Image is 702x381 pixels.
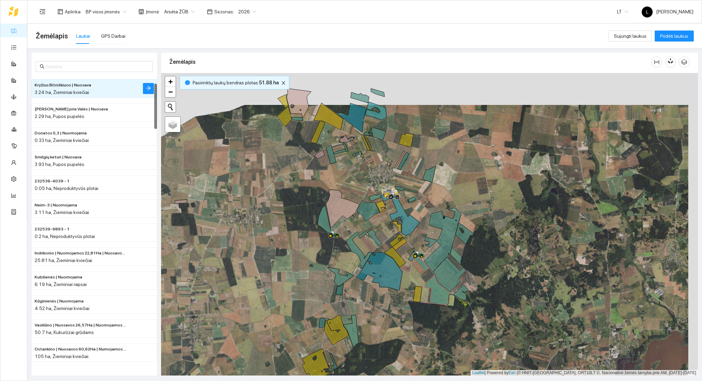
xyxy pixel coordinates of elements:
[35,346,126,353] span: Ostankino | Nuosavos 60,62Ha | Numojamos 44,38Ha
[101,32,125,40] div: GPS Darbai
[146,85,151,92] span: arrow-right
[655,31,694,41] button: Pridėti laukus
[35,354,88,359] span: 105 ha, Žieminiai kviečiai
[617,7,628,17] span: LT
[35,322,126,329] span: Vasiliūno | Nuosavos 26,57Ha | Nuomojamos 24,15Ha
[35,130,87,136] span: Donatos 0,3 | Nuomojama
[35,186,98,191] span: 0.05 ha, Neproduktyvūs plotai
[471,370,698,376] div: | Powered by © HNIT-[GEOGRAPHIC_DATA]; ORT10LT ©, Nacionalinė žemės tarnyba prie AM, [DATE]-[DATE]
[165,102,175,112] button: Initiate a new search
[86,7,126,17] span: BP visos įmonės
[35,250,126,257] span: Indrikonio | Nuomojamos 22,81Ha | Nuosavos 3,00 Ha
[35,226,70,233] span: 232539-9893 - 1
[280,81,287,85] span: close
[35,162,84,167] span: 3.93 ha, Pupos pupelės
[608,33,652,39] a: Sujungti laukus
[193,79,279,86] span: Pasirinktų laukų bendras plotas :
[35,274,82,281] span: Kubilienės | Nuomojama
[168,87,173,96] span: −
[35,82,91,88] span: Kryžius Bitniškiuos | Nuosava
[36,5,49,19] button: menu-unfold
[472,370,485,375] a: Leaflet
[185,80,190,85] span: info-circle
[40,64,45,69] span: search
[58,9,63,14] span: layout
[35,282,87,287] span: 6.19 ha, Žieminiai rapsai
[651,57,662,68] button: column-width
[517,370,518,375] span: |
[509,370,516,375] a: Esri
[35,138,89,143] span: 0.33 ha, Žieminiai kviečiai
[214,8,234,15] span: Sezonas :
[164,7,195,17] span: Arsėta ŽŪB
[35,234,95,239] span: 0.2 ha, Neproduktyvūs plotai
[169,52,651,72] div: Žemėlapis
[35,258,92,263] span: 25.81 ha, Žieminiai kviečiai
[642,9,693,14] span: [PERSON_NAME]
[165,87,175,97] a: Zoom out
[35,90,89,95] span: 3.24 ha, Žieminiai kviečiai
[36,31,68,41] span: Žemėlapis
[646,7,649,17] span: L
[238,7,256,17] span: 2026
[76,32,90,40] div: Laukai
[35,298,84,305] span: Kūginienės | Nuomojama
[168,77,173,86] span: +
[39,9,46,15] span: menu-unfold
[46,63,149,70] input: Paieška
[35,202,77,209] span: Neim-3 | Nuomojama
[35,114,84,119] span: 2.29 ha, Pupos pupelės
[146,8,160,15] span: Įmonė :
[207,9,213,14] span: calendar
[652,59,662,65] span: column-width
[138,9,144,14] span: shop
[65,8,82,15] span: Aplinka :
[259,80,279,85] b: 51.88 ha
[35,210,89,215] span: 3.11 ha, Žieminiai kviečiai
[35,330,94,335] span: 50.7 ha, Kukurūzai grūdams
[279,79,288,87] button: close
[35,178,70,184] span: 232536-4039 - 1
[608,31,652,41] button: Sujungti laukus
[35,154,82,160] span: Smilgių keturi | Nuosava
[614,32,646,40] span: Sujungti laukus
[660,32,688,40] span: Pridėti laukus
[655,33,694,39] a: Pridėti laukus
[35,306,89,311] span: 4.52 ha, Žieminiai kviečiai
[143,83,154,94] button: arrow-right
[165,117,180,132] a: Layers
[35,106,108,112] span: Rolando prie Valės | Nuosava
[165,76,175,87] a: Zoom in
